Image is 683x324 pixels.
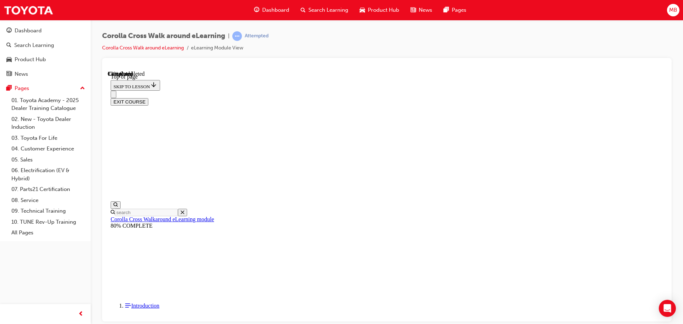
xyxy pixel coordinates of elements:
[102,45,184,51] a: Corolla Cross Walk around eLearning
[3,131,13,138] button: Open search menu
[301,6,306,15] span: search-icon
[3,152,555,158] div: 80% COMPLETE
[444,6,449,15] span: pages-icon
[3,53,88,66] a: Product Hub
[9,95,88,114] a: 01. Toyota Academy - 2025 Dealer Training Catalogue
[7,138,70,145] input: Search
[15,55,46,64] div: Product Hub
[3,82,88,95] button: Pages
[6,85,12,92] span: pages-icon
[6,13,49,18] span: SKIP TO LESSON
[78,310,84,319] span: prev-icon
[295,3,354,17] a: search-iconSearch Learning
[6,28,12,34] span: guage-icon
[248,3,295,17] a: guage-iconDashboard
[3,9,52,20] button: SKIP TO LESSON
[6,42,11,49] span: search-icon
[368,6,399,14] span: Product Hub
[262,6,289,14] span: Dashboard
[308,6,348,14] span: Search Learning
[3,145,106,152] a: Corolla Cross Walkaround eLearning module
[80,84,85,93] span: up-icon
[9,206,88,217] a: 09. Technical Training
[3,27,41,35] button: EXIT COURSE
[9,184,88,195] a: 07. Parts21 Certification
[9,133,88,144] a: 03. Toyota For Life
[3,23,88,82] button: DashboardSearch LearningProduct HubNews
[15,84,29,92] div: Pages
[6,57,12,63] span: car-icon
[191,44,243,52] li: eLearning Module View
[9,227,88,238] a: All Pages
[70,138,79,145] button: Close search menu
[14,41,54,49] div: Search Learning
[232,31,242,41] span: learningRecordVerb_ATTEMPT-icon
[9,195,88,206] a: 08. Service
[3,3,555,9] div: Top of page
[9,114,88,133] a: 02. New - Toyota Dealer Induction
[102,32,225,40] span: Corolla Cross Walk around eLearning
[419,6,432,14] span: News
[405,3,438,17] a: news-iconNews
[659,300,676,317] div: Open Intercom Messenger
[9,217,88,228] a: 10. TUNE Rev-Up Training
[360,6,365,15] span: car-icon
[245,33,269,39] div: Attempted
[3,24,88,37] a: Dashboard
[3,39,88,52] a: Search Learning
[411,6,416,15] span: news-icon
[4,2,53,18] img: Trak
[354,3,405,17] a: car-iconProduct Hub
[669,6,677,14] span: MB
[3,20,9,27] button: Close navigation menu
[9,143,88,154] a: 04. Customer Experience
[3,68,88,81] a: News
[6,71,12,78] span: news-icon
[667,4,679,16] button: MB
[9,154,88,165] a: 05. Sales
[15,27,42,35] div: Dashboard
[254,6,259,15] span: guage-icon
[452,6,466,14] span: Pages
[438,3,472,17] a: pages-iconPages
[15,70,28,78] div: News
[9,165,88,184] a: 06. Electrification (EV & Hybrid)
[228,32,229,40] span: |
